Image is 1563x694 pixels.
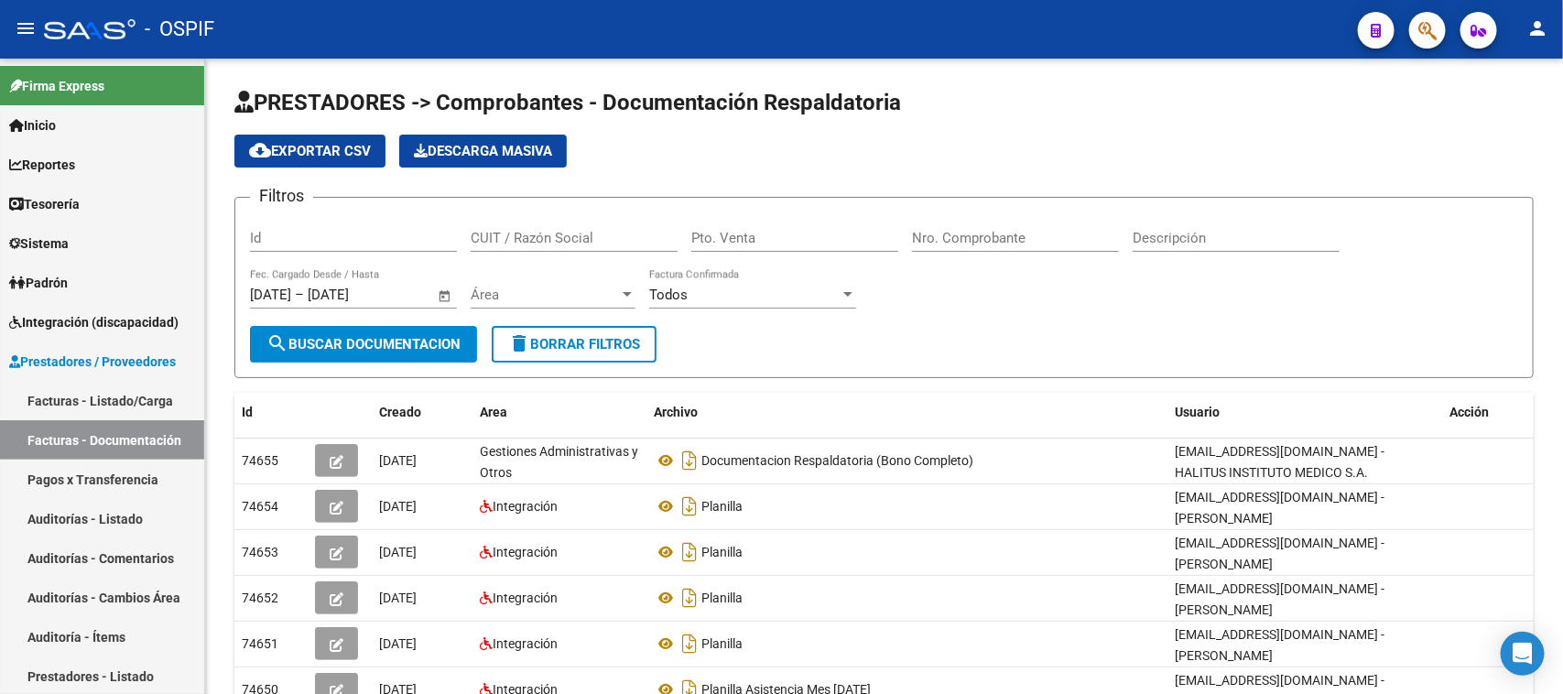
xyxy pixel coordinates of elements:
span: [EMAIL_ADDRESS][DOMAIN_NAME] - HALITUS INSTITUTO MEDICO S.A. [1175,444,1384,480]
span: Integración (discapacidad) [9,312,179,332]
datatable-header-cell: Usuario [1167,393,1442,432]
span: [DATE] [379,636,417,651]
h3: Filtros [250,183,313,209]
span: Documentacion Respaldatoria (Bono Completo) [701,453,973,468]
span: 74655 [242,453,278,468]
i: Descargar documento [678,537,701,567]
span: Planilla [701,545,743,559]
datatable-header-cell: Id [234,393,308,432]
button: Buscar Documentacion [250,326,477,363]
span: Archivo [654,405,698,419]
span: – [295,287,304,303]
i: Descargar documento [678,492,701,521]
mat-icon: cloud_download [249,139,271,161]
span: Sistema [9,233,69,254]
button: Borrar Filtros [492,326,657,363]
span: Planilla [701,591,743,605]
span: PRESTADORES -> Comprobantes - Documentación Respaldatoria [234,90,901,115]
span: Prestadores / Proveedores [9,352,176,372]
span: Usuario [1175,405,1220,419]
span: Creado [379,405,421,419]
span: [DATE] [379,453,417,468]
span: Reportes [9,155,75,175]
span: Buscar Documentacion [266,336,461,352]
span: Area [480,405,507,419]
i: Descargar documento [678,583,701,613]
span: [DATE] [379,591,417,605]
div: Open Intercom Messenger [1501,632,1545,676]
span: Integración [493,591,558,605]
mat-icon: person [1526,17,1548,39]
span: Tesorería [9,194,80,214]
mat-icon: search [266,332,288,354]
span: - OSPIF [145,9,214,49]
span: Borrar Filtros [508,336,640,352]
span: 74651 [242,636,278,651]
i: Descargar documento [678,446,701,475]
span: Planilla [701,499,743,514]
span: [DATE] [379,545,417,559]
span: Acción [1449,405,1489,419]
button: Exportar CSV [234,135,385,168]
span: [EMAIL_ADDRESS][DOMAIN_NAME] - [PERSON_NAME] [1175,536,1384,571]
button: Descarga Masiva [399,135,567,168]
button: Open calendar [435,286,456,307]
span: 74653 [242,545,278,559]
mat-icon: delete [508,332,530,354]
datatable-header-cell: Creado [372,393,472,432]
datatable-header-cell: Archivo [646,393,1167,432]
span: [EMAIL_ADDRESS][DOMAIN_NAME] - [PERSON_NAME] [1175,490,1384,526]
app-download-masive: Descarga masiva de comprobantes (adjuntos) [399,135,567,168]
span: Padrón [9,273,68,293]
span: Gestiones Administrativas y Otros [480,444,638,480]
span: Integración [493,636,558,651]
span: Todos [649,287,688,303]
datatable-header-cell: Area [472,393,646,432]
i: Descargar documento [678,629,701,658]
span: Firma Express [9,76,104,96]
span: Inicio [9,115,56,136]
span: [EMAIL_ADDRESS][DOMAIN_NAME] - [PERSON_NAME] [1175,581,1384,617]
span: [EMAIL_ADDRESS][DOMAIN_NAME] - [PERSON_NAME] [1175,627,1384,663]
span: 74654 [242,499,278,514]
span: Planilla [701,636,743,651]
mat-icon: menu [15,17,37,39]
span: 74652 [242,591,278,605]
span: Área [471,287,619,303]
span: Integración [493,545,558,559]
span: Exportar CSV [249,143,371,159]
datatable-header-cell: Acción [1442,393,1534,432]
span: Descarga Masiva [414,143,552,159]
span: Id [242,405,253,419]
span: Integración [493,499,558,514]
input: Fecha fin [308,287,396,303]
span: [DATE] [379,499,417,514]
input: Fecha inicio [250,287,291,303]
